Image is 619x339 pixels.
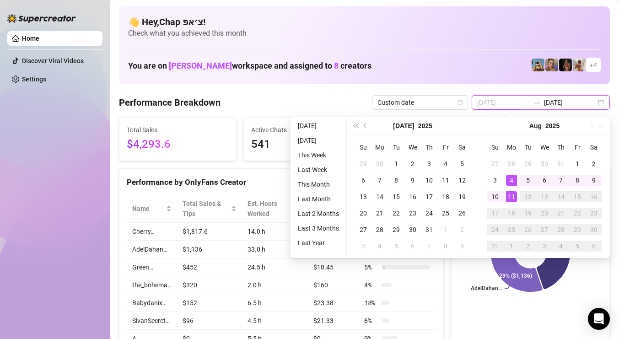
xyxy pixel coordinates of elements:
[487,188,503,205] td: 2025-08-10
[364,316,379,326] span: 6 %
[358,241,369,252] div: 3
[308,276,359,294] td: $160
[586,205,602,221] td: 2025-08-23
[536,221,553,238] td: 2025-08-27
[437,172,454,188] td: 2025-07-11
[572,175,583,186] div: 8
[536,238,553,254] td: 2025-09-03
[350,117,361,135] button: Last year (Control + left)
[506,241,517,252] div: 1
[421,139,437,156] th: Th
[177,312,242,330] td: $96
[371,188,388,205] td: 2025-07-14
[553,205,569,221] td: 2025-08-21
[555,208,566,219] div: 21
[487,238,503,254] td: 2025-08-31
[127,136,228,153] span: $4,293.6
[421,188,437,205] td: 2025-07-17
[127,176,436,188] div: Performance by OnlyFans Creator
[490,208,501,219] div: 17
[490,224,501,235] div: 24
[251,125,353,135] span: Active Chats
[555,224,566,235] div: 28
[437,156,454,172] td: 2025-07-04
[586,139,602,156] th: Sa
[424,158,435,169] div: 3
[127,258,177,276] td: Green…
[539,224,550,235] div: 27
[127,241,177,258] td: AdelDahan…
[308,312,359,330] td: $21.33
[457,191,468,202] div: 19
[539,191,550,202] div: 13
[294,164,343,175] li: Last Week
[457,208,468,219] div: 26
[421,205,437,221] td: 2025-07-24
[242,294,308,312] td: 6.5 h
[404,205,421,221] td: 2025-07-23
[520,139,536,156] th: Tu
[437,188,454,205] td: 2025-07-18
[440,208,451,219] div: 25
[421,221,437,238] td: 2025-07-31
[421,172,437,188] td: 2025-07-10
[532,59,544,71] img: Babydanix
[487,156,503,172] td: 2025-07-27
[457,224,468,235] div: 2
[248,199,295,219] div: Est. Hours Worked
[294,194,343,204] li: Last Month
[572,191,583,202] div: 15
[355,188,371,205] td: 2025-07-13
[294,120,343,131] li: [DATE]
[440,175,451,186] div: 11
[506,208,517,219] div: 18
[242,312,308,330] td: 4.5 h
[454,188,470,205] td: 2025-07-19
[588,224,599,235] div: 30
[374,208,385,219] div: 21
[421,238,437,254] td: 2025-08-07
[569,238,586,254] td: 2025-09-05
[294,135,343,146] li: [DATE]
[503,205,520,221] td: 2025-08-18
[355,221,371,238] td: 2025-07-27
[242,241,308,258] td: 33.0 h
[355,238,371,254] td: 2025-08-03
[539,208,550,219] div: 20
[506,191,517,202] div: 11
[487,172,503,188] td: 2025-08-03
[536,172,553,188] td: 2025-08-06
[308,294,359,312] td: $23.38
[242,223,308,241] td: 14.0 h
[177,276,242,294] td: $320
[569,156,586,172] td: 2025-08-01
[404,221,421,238] td: 2025-07-30
[536,139,553,156] th: We
[424,175,435,186] div: 10
[404,172,421,188] td: 2025-07-09
[364,280,379,290] span: 4 %
[388,172,404,188] td: 2025-07-08
[371,221,388,238] td: 2025-07-28
[440,191,451,202] div: 18
[169,61,232,70] span: [PERSON_NAME]
[377,96,463,109] span: Custom date
[522,208,533,219] div: 19
[391,208,402,219] div: 22
[536,205,553,221] td: 2025-08-20
[553,156,569,172] td: 2025-07-31
[572,241,583,252] div: 5
[569,172,586,188] td: 2025-08-08
[424,241,435,252] div: 7
[457,241,468,252] div: 9
[391,175,402,186] div: 8
[308,258,359,276] td: $18.45
[407,158,418,169] div: 2
[522,241,533,252] div: 2
[407,241,418,252] div: 6
[7,14,76,23] img: logo-BBDzfeDw.svg
[355,172,371,188] td: 2025-07-06
[454,172,470,188] td: 2025-07-12
[388,156,404,172] td: 2025-07-01
[490,191,501,202] div: 10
